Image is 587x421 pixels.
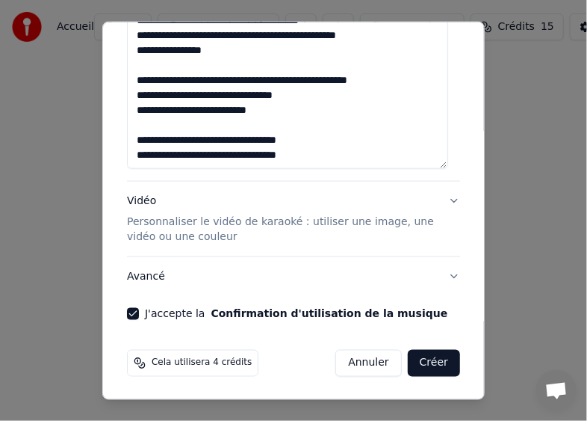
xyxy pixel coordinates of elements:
[145,309,447,319] label: J'accepte la
[127,257,460,296] button: Avancé
[408,350,460,377] button: Créer
[127,182,460,256] button: VidéoPersonnaliser le vidéo de karaoké : utiliser une image, une vidéo ou une couleur
[127,194,436,245] div: Vidéo
[335,350,401,377] button: Annuler
[152,357,252,369] span: Cela utilisera 4 crédits
[127,215,436,245] p: Personnaliser le vidéo de karaoké : utiliser une image, une vidéo ou une couleur
[211,309,447,319] button: J'accepte la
